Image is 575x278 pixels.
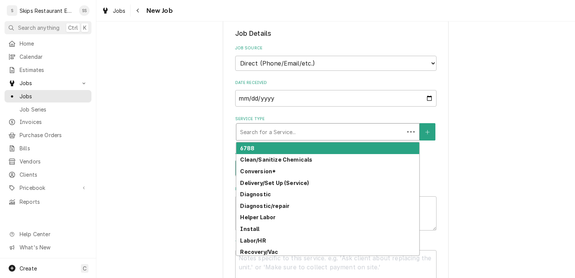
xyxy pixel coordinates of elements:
[144,6,173,16] span: New Job
[5,182,91,194] a: Go to Pricebook
[83,24,87,32] span: K
[5,241,91,254] a: Go to What's New
[5,129,91,141] a: Purchase Orders
[240,226,259,232] strong: Install
[235,150,437,156] label: Job Type
[5,155,91,168] a: Vendors
[5,37,91,50] a: Home
[5,21,91,34] button: Search anythingCtrlK
[20,230,87,238] span: Help Center
[68,24,78,32] span: Ctrl
[235,240,437,246] label: Technician Instructions
[20,92,88,100] span: Jobs
[20,118,88,126] span: Invoices
[235,80,437,107] div: Date Received
[20,40,88,47] span: Home
[5,64,91,76] a: Estimates
[240,214,275,220] strong: Helper Labor
[235,29,437,38] legend: Job Details
[240,191,271,197] strong: Diagnostic
[20,7,75,15] div: Skips Restaurant Equipment
[20,79,76,87] span: Jobs
[420,123,435,141] button: Create New Service
[240,249,278,255] strong: Recovery/Vac
[5,196,91,208] a: Reports
[5,228,91,240] a: Go to Help Center
[20,265,37,272] span: Create
[20,198,88,206] span: Reports
[5,116,91,128] a: Invoices
[240,168,276,174] strong: Conversion*
[5,77,91,89] a: Go to Jobs
[20,144,88,152] span: Bills
[5,103,91,116] a: Job Series
[83,264,87,272] span: C
[20,171,88,179] span: Clients
[240,145,254,151] strong: 6788
[235,186,437,231] div: Reason For Call
[20,105,88,113] span: Job Series
[235,116,437,122] label: Service Type
[235,186,437,192] label: Reason For Call
[5,168,91,181] a: Clients
[240,180,309,186] strong: Delivery/Set Up (Service)
[79,5,90,16] div: Shan Skipper's Avatar
[20,184,76,192] span: Pricebook
[235,116,437,141] div: Service Type
[113,7,126,15] span: Jobs
[132,5,144,17] button: Navigate back
[235,80,437,86] label: Date Received
[20,66,88,74] span: Estimates
[240,156,312,163] strong: Clean/Sanitize Chemicals
[5,142,91,154] a: Bills
[18,24,59,32] span: Search anything
[7,5,17,16] div: S
[5,50,91,63] a: Calendar
[240,203,289,209] strong: Diagnostic/repair
[240,237,266,244] strong: Labor/HR
[20,157,88,165] span: Vendors
[79,5,90,16] div: SS
[20,243,87,251] span: What's New
[20,53,88,61] span: Calendar
[235,150,437,177] div: Job Type
[425,130,430,135] svg: Create New Service
[235,45,437,51] label: Job Source
[5,90,91,102] a: Jobs
[99,5,129,17] a: Jobs
[20,131,88,139] span: Purchase Orders
[235,90,437,107] input: yyyy-mm-dd
[235,45,437,70] div: Job Source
